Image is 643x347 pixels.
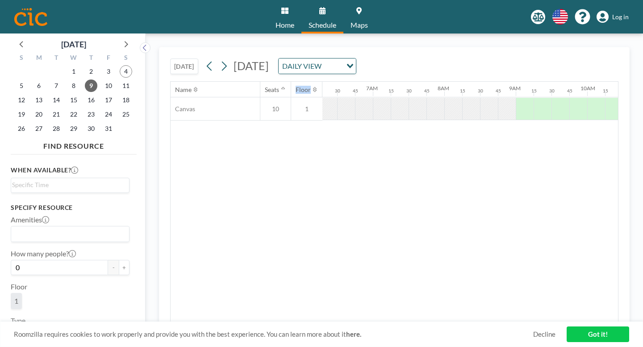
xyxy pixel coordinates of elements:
a: here. [346,330,361,338]
span: Saturday, October 11, 2025 [120,79,132,92]
div: Search for option [11,178,129,192]
span: Friday, October 10, 2025 [102,79,115,92]
div: 45 [567,88,572,94]
h4: FIND RESOURCE [11,138,137,151]
span: Friday, October 31, 2025 [102,122,115,135]
span: [DATE] [234,59,269,72]
span: Saturday, October 4, 2025 [120,65,132,78]
div: 8AM [438,85,449,92]
span: Friday, October 3, 2025 [102,65,115,78]
span: 10 [260,105,291,113]
div: 45 [353,88,358,94]
div: 45 [424,88,430,94]
input: Search for option [12,228,124,240]
span: Tuesday, October 7, 2025 [50,79,63,92]
span: Friday, October 24, 2025 [102,108,115,121]
span: Tuesday, October 14, 2025 [50,94,63,106]
span: Maps [351,21,368,29]
label: Floor [11,282,27,291]
span: Wednesday, October 15, 2025 [67,94,80,106]
div: 45 [496,88,501,94]
span: Roomzilla requires cookies to work properly and provide you with the best experience. You can lea... [14,330,533,339]
span: Wednesday, October 22, 2025 [67,108,80,121]
div: 15 [388,88,394,94]
div: [DATE] [61,38,86,50]
span: Thursday, October 2, 2025 [85,65,97,78]
div: T [82,53,100,64]
span: Friday, October 17, 2025 [102,94,115,106]
span: 1 [14,297,18,305]
div: Search for option [279,59,356,74]
div: 30 [335,88,340,94]
button: - [108,260,119,275]
span: Thursday, October 23, 2025 [85,108,97,121]
span: Monday, October 20, 2025 [33,108,45,121]
input: Search for option [12,180,124,190]
span: Sunday, October 12, 2025 [15,94,28,106]
div: S [13,53,30,64]
span: Home [276,21,294,29]
span: Sunday, October 26, 2025 [15,122,28,135]
h3: Specify resource [11,204,129,212]
span: Saturday, October 18, 2025 [120,94,132,106]
label: Type [11,316,25,325]
input: Search for option [324,60,341,72]
div: 30 [478,88,483,94]
div: 10AM [580,85,595,92]
div: 30 [406,88,412,94]
button: [DATE] [170,59,198,74]
span: Thursday, October 30, 2025 [85,122,97,135]
div: 9AM [509,85,521,92]
span: 1 [291,105,322,113]
span: Tuesday, October 21, 2025 [50,108,63,121]
div: F [100,53,117,64]
div: 30 [549,88,555,94]
div: W [65,53,83,64]
div: S [117,53,134,64]
span: Sunday, October 5, 2025 [15,79,28,92]
button: + [119,260,129,275]
div: T [48,53,65,64]
span: Thursday, October 9, 2025 [85,79,97,92]
span: Thursday, October 16, 2025 [85,94,97,106]
div: 15 [460,88,465,94]
div: Seats [265,86,279,94]
span: DAILY VIEW [280,60,323,72]
span: Canvas [171,105,195,113]
a: Log in [597,11,629,23]
span: Monday, October 27, 2025 [33,122,45,135]
div: M [30,53,48,64]
span: Log in [612,13,629,21]
span: Monday, October 6, 2025 [33,79,45,92]
span: Wednesday, October 29, 2025 [67,122,80,135]
img: organization-logo [14,8,47,26]
div: Search for option [11,226,129,242]
div: 15 [531,88,537,94]
div: 15 [603,88,608,94]
span: Wednesday, October 8, 2025 [67,79,80,92]
div: Floor [296,86,311,94]
span: Schedule [309,21,336,29]
span: Tuesday, October 28, 2025 [50,122,63,135]
span: Wednesday, October 1, 2025 [67,65,80,78]
a: Decline [533,330,555,339]
span: Saturday, October 25, 2025 [120,108,132,121]
div: 7AM [366,85,378,92]
label: How many people? [11,249,76,258]
span: Monday, October 13, 2025 [33,94,45,106]
div: Name [175,86,192,94]
label: Amenities [11,215,49,224]
span: Sunday, October 19, 2025 [15,108,28,121]
a: Got it! [567,326,629,342]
